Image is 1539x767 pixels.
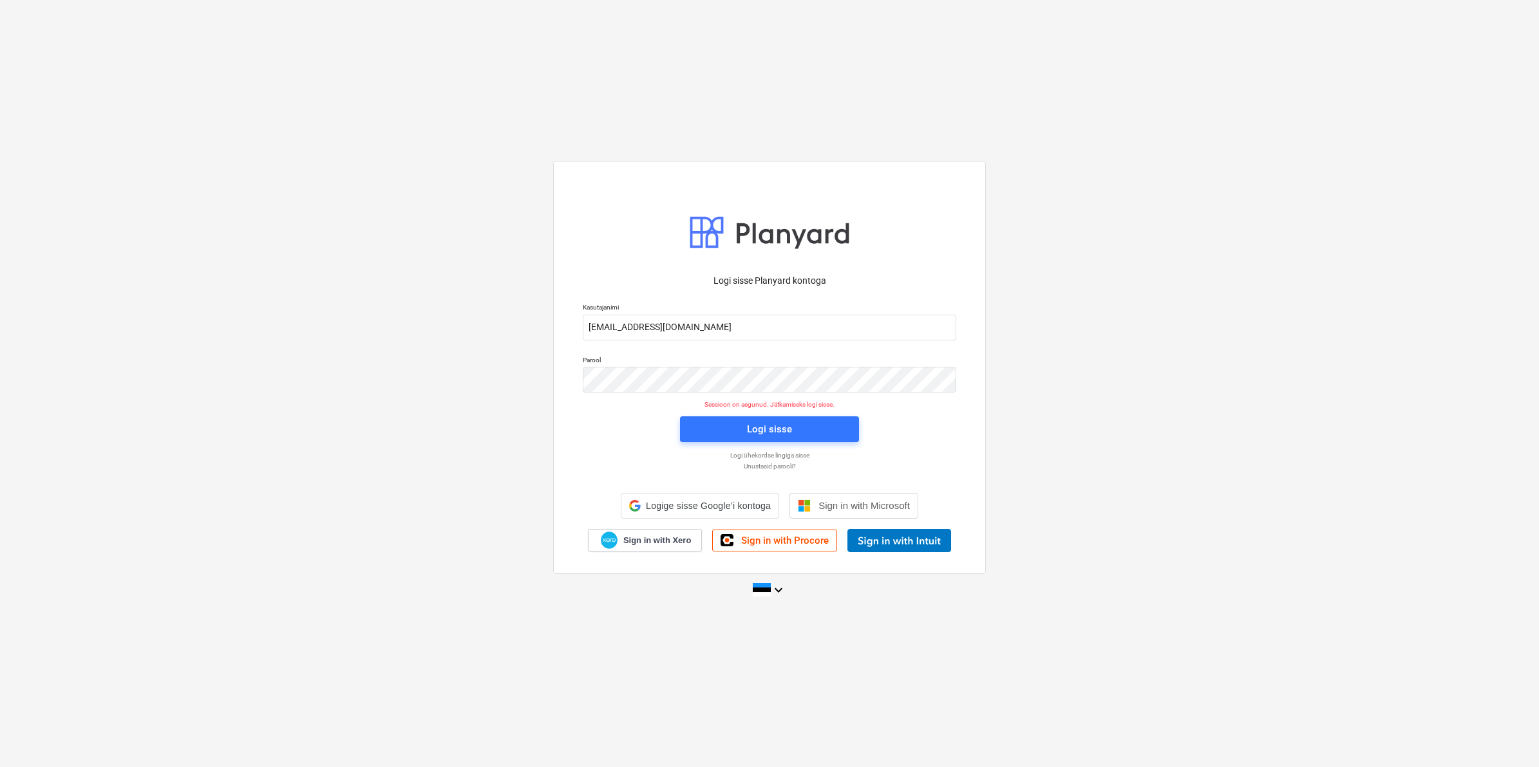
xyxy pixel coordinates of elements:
a: Unustasid parooli? [576,462,963,470]
div: Logi sisse [747,421,792,438]
p: Kasutajanimi [583,303,956,314]
div: Logige sisse Google’i kontoga [621,493,779,519]
p: Sessioon on aegunud. Jätkamiseks logi sisse. [575,400,964,409]
p: Logi sisse Planyard kontoga [583,274,956,288]
span: Sign in with Microsoft [818,500,910,511]
span: Logige sisse Google’i kontoga [646,501,771,511]
a: Sign in with Procore [712,530,837,551]
span: Sign in with Xero [623,535,691,546]
i: keyboard_arrow_down [771,582,786,598]
img: Xero logo [601,531,618,549]
a: Logi ühekordse lingiga sisse [576,451,963,459]
p: Parool [583,356,956,367]
a: Sign in with Xero [588,529,703,551]
img: Microsoft logo [798,499,811,512]
span: Sign in with Procore [741,535,829,546]
input: Kasutajanimi [583,315,956,340]
button: Logi sisse [680,416,859,442]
